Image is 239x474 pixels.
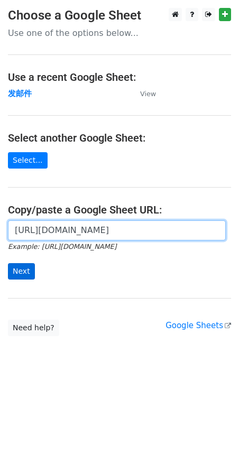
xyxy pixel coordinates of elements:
[8,27,231,39] p: Use one of the options below...
[8,71,231,83] h4: Use a recent Google Sheet:
[8,8,231,23] h3: Choose a Google Sheet
[8,89,32,98] a: 发邮件
[130,89,156,98] a: View
[8,203,231,216] h4: Copy/paste a Google Sheet URL:
[166,321,231,330] a: Google Sheets
[8,220,226,240] input: Paste your Google Sheet URL here
[8,152,48,169] a: Select...
[8,243,116,250] small: Example: [URL][DOMAIN_NAME]
[8,320,59,336] a: Need help?
[186,423,239,474] div: 聊天小组件
[186,423,239,474] iframe: Chat Widget
[8,132,231,144] h4: Select another Google Sheet:
[140,90,156,98] small: View
[8,263,35,280] input: Next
